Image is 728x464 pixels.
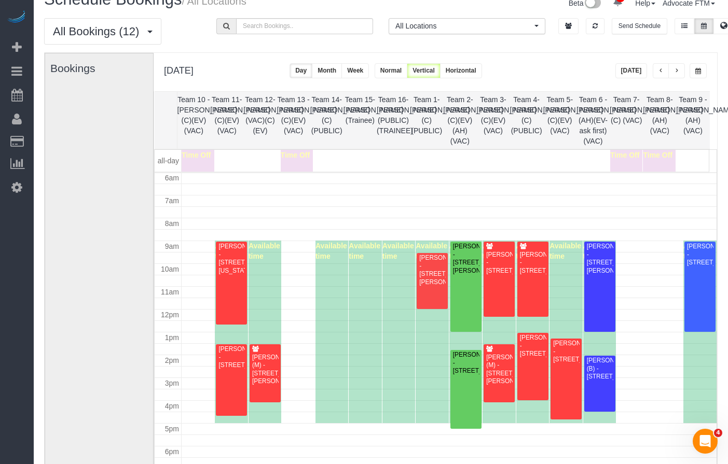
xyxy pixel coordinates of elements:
button: Horizontal [440,63,482,78]
span: Available time [416,242,447,260]
th: Team 13 - [PERSON_NAME] (C)(EV)(VAC) [277,92,310,149]
span: 7am [165,196,179,205]
span: Available time [483,242,514,260]
h2: [DATE] [164,63,194,76]
span: All Bookings (12) [53,25,144,38]
div: [PERSON_NAME] (M) - [STREET_ADDRESS][PERSON_NAME] [486,354,513,386]
button: Month [312,63,342,78]
iframe: Intercom live chat [693,429,718,454]
button: Day [290,63,312,78]
div: [PERSON_NAME] - [STREET_ADDRESS] [686,243,713,266]
span: Available time [550,242,581,260]
span: 4pm [165,402,179,410]
button: Send Schedule [612,18,667,34]
th: Team 16- [PERSON_NAME] (PUBLIC)(TRAINEE) [377,92,410,149]
div: [PERSON_NAME] - [STREET_ADDRESS] [486,251,513,275]
th: Team 11- [PERSON_NAME] (C)(EV)(VAC) [210,92,243,149]
button: Week [341,63,369,78]
span: 9am [165,242,179,250]
div: [PERSON_NAME] - [STREET_ADDRESS] [553,340,580,363]
span: 6pm [165,447,179,456]
th: Team 10 - [PERSON_NAME] (C)(EV)(VAC) [177,92,210,149]
th: Team 8- [PERSON_NAME] (AH)(VAC) [643,92,676,149]
th: Team 15- [PERSON_NAME] (Trainee) [344,92,377,149]
div: [PERSON_NAME] (M) - [STREET_ADDRESS][PERSON_NAME] [252,354,279,386]
th: Team 6 - [PERSON_NAME] (AH)(EV-ask first)(VAC) [576,92,610,149]
button: Normal [375,63,407,78]
th: Team 3- [PERSON_NAME] (C)(EV)(VAC) [476,92,510,149]
span: Available time [315,242,347,260]
span: Available time [249,242,280,260]
span: Available time [349,242,380,260]
span: 4 [714,429,722,437]
span: 5pm [165,425,179,433]
h3: Bookings [50,62,156,74]
div: [PERSON_NAME] - [STREET_ADDRESS][PERSON_NAME] [452,243,479,275]
div: [PERSON_NAME] (B) - [STREET_ADDRESS] [586,357,613,381]
div: [PERSON_NAME] - [STREET_ADDRESS] [519,251,546,275]
span: 11am [161,288,179,296]
th: Team 14- [PERSON_NAME] (C) (PUBLIC) [310,92,344,149]
span: 12pm [161,311,179,319]
img: Automaid Logo [6,10,27,25]
span: 3pm [165,379,179,387]
div: [PERSON_NAME] - [STREET_ADDRESS] [452,351,479,375]
div: [PERSON_NAME] - [STREET_ADDRESS] [218,345,245,369]
th: Team 1- [PERSON_NAME] (C)(PUBLIC) [410,92,443,149]
span: Available time [683,242,715,260]
th: Team 4- [PERSON_NAME] (C)(PUBLIC) [510,92,543,149]
button: All Bookings (12) [44,18,161,45]
th: Team 9 - [PERSON_NAME] (AH) (VAC) [676,92,709,149]
div: [PERSON_NAME] - [STREET_ADDRESS] [519,334,546,358]
span: 2pm [165,356,179,364]
button: [DATE] [615,63,648,78]
div: [PERSON_NAME] - [STREET_ADDRESS][PERSON_NAME] [586,243,613,275]
span: Available time [583,242,615,260]
th: Team 12- [PERSON_NAME] (VAC)(C)(EV) [243,92,277,149]
div: [PERSON_NAME] - [STREET_ADDRESS][PERSON_NAME] [419,254,446,286]
span: 1pm [165,333,179,342]
span: Available time [516,242,548,260]
span: Time Off [643,151,672,159]
span: Available time [449,242,481,260]
th: Team 5- [PERSON_NAME] (C)(EV)(VAC) [543,92,576,149]
button: Vertical [407,63,441,78]
span: Available time [215,242,246,260]
span: Available time [382,242,414,260]
div: [PERSON_NAME] - [STREET_ADDRESS][US_STATE] [218,243,245,275]
th: Team 7- [PERSON_NAME] (C) (VAC) [610,92,643,149]
span: 6am [165,174,179,182]
th: Team 2- [PERSON_NAME] (C)(EV)(AH)(VAC) [443,92,476,149]
span: 8am [165,219,179,228]
span: 10am [161,265,179,273]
